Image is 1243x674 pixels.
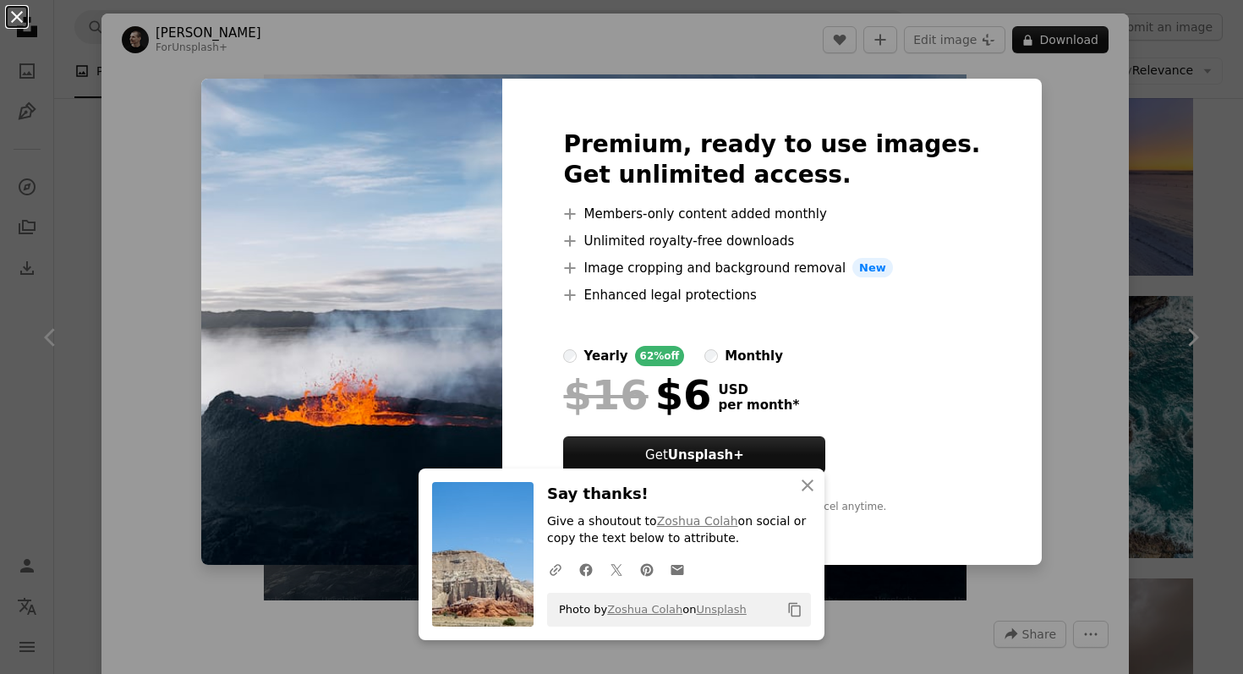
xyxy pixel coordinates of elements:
div: monthly [725,346,783,366]
img: premium_photo-1691854350650-326847f19729 [201,79,502,566]
button: GetUnsplash+ [563,436,825,474]
strong: Unsplash+ [668,447,744,463]
div: 62% off [635,346,685,366]
input: yearly62%off [563,349,577,363]
h3: Say thanks! [547,482,811,507]
div: $6 [563,373,711,417]
a: Share over email [662,552,693,586]
li: Members-only content added monthly [563,204,980,224]
input: monthly [704,349,718,363]
a: Share on Facebook [571,552,601,586]
a: Zoshua Colah [607,603,682,616]
p: Give a shoutout to on social or copy the text below to attribute. [547,513,811,547]
li: Enhanced legal protections [563,285,980,305]
a: Share on Twitter [601,552,632,586]
li: Unlimited royalty-free downloads [563,231,980,251]
span: per month * [718,397,799,413]
a: Unsplash [696,603,746,616]
div: yearly [583,346,627,366]
button: Copy to clipboard [780,595,809,624]
h2: Premium, ready to use images. Get unlimited access. [563,129,980,190]
span: New [852,258,893,278]
li: Image cropping and background removal [563,258,980,278]
a: Share on Pinterest [632,552,662,586]
span: USD [718,382,799,397]
span: $16 [563,373,648,417]
span: Photo by on [550,596,747,623]
a: Zoshua Colah [657,514,738,528]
